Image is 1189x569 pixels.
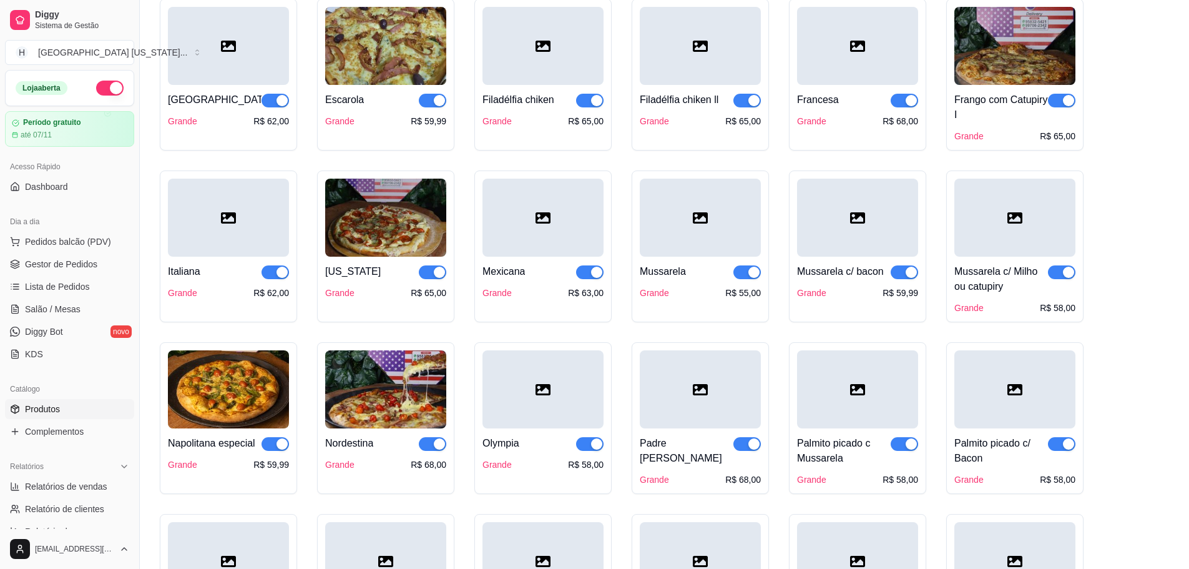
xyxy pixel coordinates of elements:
[954,130,984,142] div: Grande
[96,81,124,96] button: Alterar Status
[168,92,262,107] div: [GEOGRAPHIC_DATA]
[21,130,52,140] article: até 07/11
[5,299,134,319] a: Salão / Mesas
[883,473,918,486] div: R$ 58,00
[482,115,512,127] div: Grande
[797,92,839,107] div: Francesa
[954,302,984,314] div: Grande
[325,264,381,279] div: [US_STATE]
[253,115,289,127] div: R$ 62,00
[640,92,718,107] div: Filadélfia chiken ll
[325,7,446,85] img: product-image
[411,287,446,299] div: R$ 65,00
[25,258,97,270] span: Gestor de Pedidos
[568,287,604,299] div: R$ 63,00
[5,499,134,519] a: Relatório de clientes
[25,303,81,315] span: Salão / Mesas
[5,254,134,274] a: Gestor de Pedidos
[25,235,111,248] span: Pedidos balcão (PDV)
[482,458,512,471] div: Grande
[25,280,90,293] span: Lista de Pedidos
[325,287,355,299] div: Grande
[954,92,1048,122] div: Frango com Catupiry I
[568,458,604,471] div: R$ 58,00
[5,40,134,65] button: Select a team
[5,157,134,177] div: Acesso Rápido
[168,115,197,127] div: Grande
[5,477,134,497] a: Relatórios de vendas
[797,115,826,127] div: Grande
[16,46,28,59] span: H
[25,480,107,493] span: Relatórios de vendas
[25,325,63,338] span: Diggy Bot
[725,115,761,127] div: R$ 65,00
[25,403,60,415] span: Produtos
[10,462,44,472] span: Relatórios
[35,544,114,554] span: [EMAIL_ADDRESS][DOMAIN_NAME]
[482,92,554,107] div: Filadélfia chiken
[5,177,134,197] a: Dashboard
[5,422,134,442] a: Complementos
[25,425,84,438] span: Complementos
[797,287,826,299] div: Grande
[5,322,134,342] a: Diggy Botnovo
[640,264,686,279] div: Mussarela
[797,436,891,466] div: Palmito picado c Mussarela
[482,264,525,279] div: Mexicana
[954,7,1075,85] img: product-image
[5,534,134,564] button: [EMAIL_ADDRESS][DOMAIN_NAME]
[168,264,200,279] div: Italiana
[568,115,604,127] div: R$ 65,00
[168,436,255,451] div: Napolitana especial
[325,458,355,471] div: Grande
[38,46,187,59] div: [GEOGRAPHIC_DATA] [US_STATE] ...
[883,287,918,299] div: R$ 59,99
[883,115,918,127] div: R$ 68,00
[954,436,1048,466] div: Palmito picado c/ Bacon
[168,287,197,299] div: Grande
[482,436,519,451] div: Olympia
[5,379,134,399] div: Catálogo
[5,111,134,147] a: Período gratuitoaté 07/11
[25,181,68,193] span: Dashboard
[253,458,289,471] div: R$ 59,99
[725,473,761,486] div: R$ 68,00
[640,473,669,486] div: Grande
[5,5,134,35] a: DiggySistema de Gestão
[168,350,289,428] img: product-image
[253,287,289,299] div: R$ 62,00
[325,92,364,107] div: Escarola
[25,503,104,515] span: Relatório de clientes
[640,436,733,466] div: Padre [PERSON_NAME]
[1040,473,1075,486] div: R$ 58,00
[1040,130,1075,142] div: R$ 65,00
[168,458,197,471] div: Grande
[25,348,43,360] span: KDS
[5,344,134,364] a: KDS
[411,115,446,127] div: R$ 59,99
[954,264,1048,294] div: Mussarela c/ Milho ou catupiry
[5,522,134,542] a: Relatório de mesas
[5,277,134,297] a: Lista de Pedidos
[35,21,129,31] span: Sistema de Gestão
[16,81,67,95] div: Loja aberta
[954,473,984,486] div: Grande
[797,473,826,486] div: Grande
[797,264,884,279] div: Mussarela c/ bacon
[5,232,134,252] button: Pedidos balcão (PDV)
[1040,302,1075,314] div: R$ 58,00
[725,287,761,299] div: R$ 55,00
[411,458,446,471] div: R$ 68,00
[325,350,446,428] img: product-image
[640,115,669,127] div: Grande
[5,399,134,419] a: Produtos
[325,179,446,257] img: product-image
[482,287,512,299] div: Grande
[35,9,129,21] span: Diggy
[325,115,355,127] div: Grande
[25,525,100,538] span: Relatório de mesas
[23,118,81,127] article: Período gratuito
[5,212,134,232] div: Dia a dia
[640,287,669,299] div: Grande
[325,436,373,451] div: Nordestina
